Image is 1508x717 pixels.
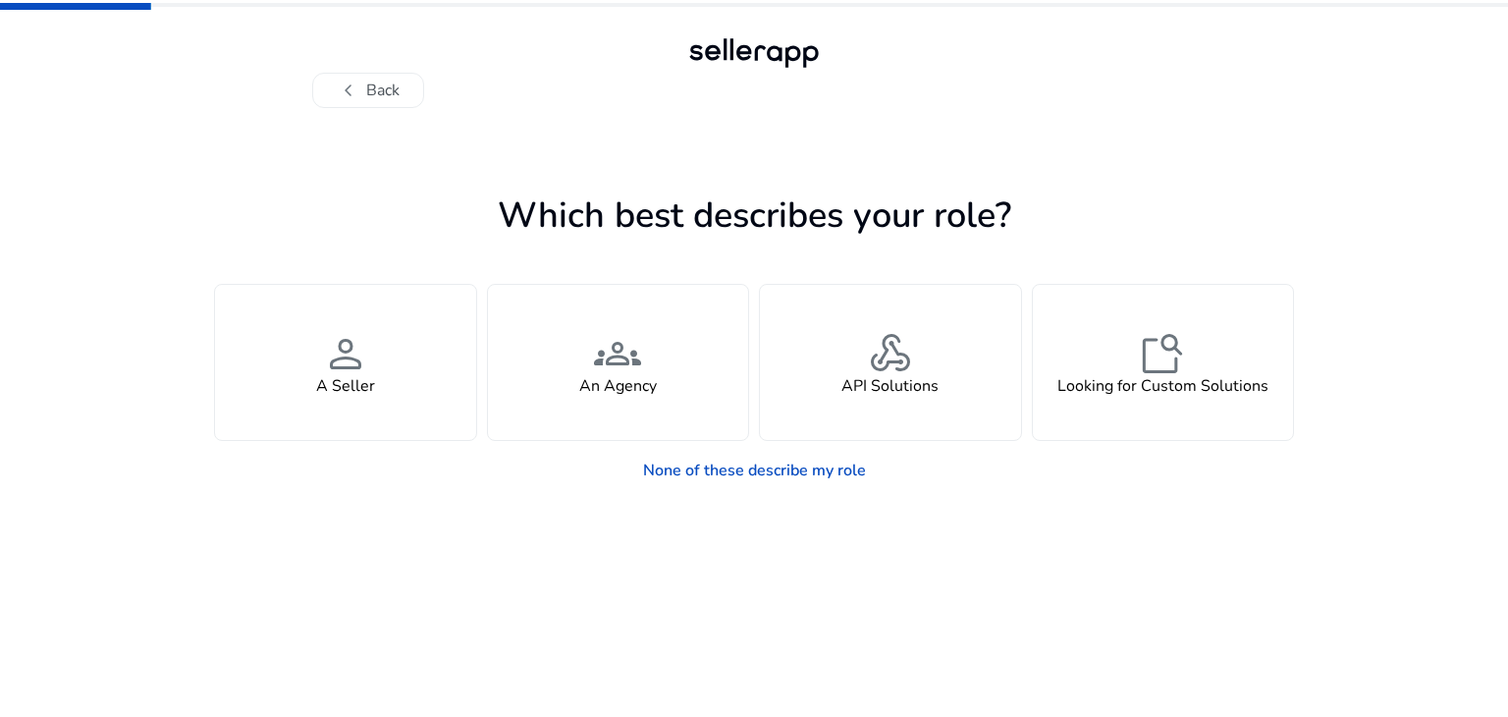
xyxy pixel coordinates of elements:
h4: API Solutions [841,377,939,396]
button: personA Seller [214,284,477,441]
button: webhookAPI Solutions [759,284,1022,441]
button: chevron_leftBack [312,73,424,108]
h4: Looking for Custom Solutions [1057,377,1268,396]
h1: Which best describes your role? [214,194,1294,237]
button: feature_searchLooking for Custom Solutions [1032,284,1295,441]
span: chevron_left [337,79,360,102]
span: person [322,330,369,377]
span: feature_search [1139,330,1186,377]
a: None of these describe my role [627,451,882,490]
button: groupsAn Agency [487,284,750,441]
span: groups [594,330,641,377]
h4: A Seller [316,377,375,396]
h4: An Agency [579,377,657,396]
span: webhook [867,330,914,377]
